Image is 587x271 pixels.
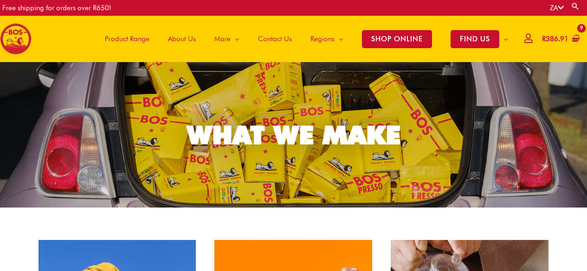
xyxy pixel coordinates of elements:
[542,35,546,43] span: R
[550,4,564,12] a: ZA
[258,25,292,53] span: Contact Us
[105,25,149,53] span: Product Range
[542,35,568,43] bdi: 386.91
[540,29,580,50] a: View Shopping Cart, 9 items
[301,16,353,62] a: Regions
[159,16,205,62] a: About Us
[451,30,499,48] span: FIND US
[205,16,249,62] a: More
[353,16,441,62] a: SHOP ONLINE
[214,25,231,53] span: More
[249,16,301,62] a: Contact Us
[96,16,159,62] a: Product Range
[187,122,400,148] div: WHAT WE MAKE
[362,30,432,48] span: SHOP ONLINE
[168,25,196,53] span: About Us
[89,16,517,62] nav: Site Navigation
[310,25,335,53] span: Regions
[571,2,580,11] a: Search button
